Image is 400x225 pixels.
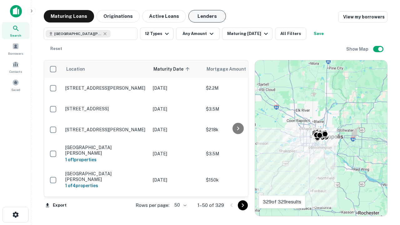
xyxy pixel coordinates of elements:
[263,198,301,206] p: 329 of 329 results
[172,201,187,210] div: 50
[153,65,192,73] span: Maturity Date
[188,10,226,22] button: Lenders
[206,106,268,112] p: $3.5M
[54,31,101,37] span: [GEOGRAPHIC_DATA][PERSON_NAME], [GEOGRAPHIC_DATA], [GEOGRAPHIC_DATA]
[142,10,186,22] button: Active Loans
[150,60,203,78] th: Maturity Date
[2,22,29,39] a: Search
[309,27,329,40] button: Save your search to get updates of matches that match your search criteria.
[65,156,147,163] h6: 1 of 1 properties
[275,27,306,40] button: All Filters
[197,202,224,209] p: 1–50 of 329
[44,201,68,210] button: Export
[62,60,150,78] th: Location
[153,177,200,183] p: [DATE]
[222,27,272,40] button: Maturing [DATE]
[2,40,29,57] a: Borrowers
[44,10,94,22] button: Maturing Loans
[227,30,270,37] div: Maturing [DATE]
[10,5,22,17] img: capitalize-icon.png
[153,126,200,133] p: [DATE]
[11,87,20,92] span: Saved
[338,11,387,22] a: View my borrowers
[206,85,268,92] p: $2.2M
[66,65,85,73] span: Location
[369,175,400,205] iframe: Chat Widget
[2,58,29,75] a: Contacts
[346,46,369,52] h6: Show Map
[207,65,254,73] span: Mortgage Amount
[65,85,147,91] p: [STREET_ADDRESS][PERSON_NAME]
[255,60,387,216] div: 0 0
[65,127,147,132] p: [STREET_ADDRESS][PERSON_NAME]
[10,33,21,38] span: Search
[176,27,220,40] button: Any Amount
[65,106,147,112] p: [STREET_ADDRESS]
[153,150,200,157] p: [DATE]
[97,10,140,22] button: Originations
[140,27,173,40] button: 12 Types
[153,85,200,92] p: [DATE]
[206,150,268,157] p: $3.5M
[46,42,66,55] button: Reset
[65,171,147,182] p: [GEOGRAPHIC_DATA][PERSON_NAME]
[206,126,268,133] p: $218k
[9,69,22,74] span: Contacts
[2,77,29,93] a: Saved
[65,182,147,189] h6: 1 of 4 properties
[153,106,200,112] p: [DATE]
[136,202,169,209] p: Rows per page:
[206,177,268,183] p: $150k
[65,145,147,156] p: [GEOGRAPHIC_DATA][PERSON_NAME]
[238,200,248,210] button: Go to next page
[8,51,23,56] span: Borrowers
[203,60,272,78] th: Mortgage Amount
